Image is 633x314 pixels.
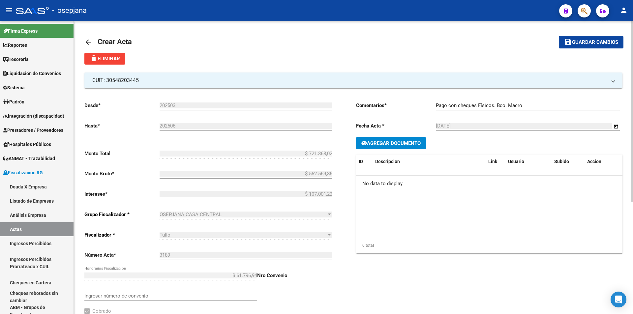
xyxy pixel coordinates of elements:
[3,42,27,49] span: Reportes
[488,159,497,164] span: Link
[3,56,29,63] span: Tesorería
[356,122,436,129] p: Fecha Acta *
[3,84,25,91] span: Sistema
[84,38,92,46] mat-icon: arrow_back
[356,237,622,254] div: 0 total
[3,70,61,77] span: Liquidación de Convenios
[3,127,63,134] span: Prestadores / Proveedores
[90,56,120,62] span: Eliminar
[98,38,132,46] span: Crear Acta
[505,155,552,169] datatable-header-cell: Usuario
[552,155,585,169] datatable-header-cell: Subido
[620,6,628,14] mat-icon: person
[5,6,13,14] mat-icon: menu
[356,102,436,109] p: Comentarios
[160,212,222,217] span: OSEPJANA CASA CENTRAL
[160,232,170,238] span: Tulio
[257,272,332,279] p: Nro Convenio
[3,27,38,35] span: Firma Express
[3,169,43,176] span: Fiscalización RG
[84,150,160,157] p: Monto Total
[3,141,51,148] span: Hospitales Públicos
[3,98,24,105] span: Padrón
[611,292,626,307] div: Open Intercom Messenger
[84,231,160,239] p: Fiscalizador *
[84,170,160,177] p: Monto Bruto
[356,176,622,192] div: No data to display
[84,72,622,88] mat-expansion-panel-header: CUIT: 30548203445
[367,140,421,146] span: Agregar Documento
[84,211,160,218] p: Grupo Fiscalizador *
[554,159,569,164] span: Subido
[84,102,160,109] p: Desde
[375,159,400,164] span: Descripcion
[84,122,160,129] p: Hasta
[359,159,363,164] span: ID
[356,155,373,169] datatable-header-cell: ID
[356,137,426,149] button: Agregar Documento
[373,155,486,169] datatable-header-cell: Descripcion
[572,40,618,45] span: Guardar cambios
[564,38,572,46] mat-icon: save
[587,159,601,164] span: Accion
[559,36,623,48] button: Guardar cambios
[585,155,618,169] datatable-header-cell: Accion
[486,155,505,169] datatable-header-cell: Link
[84,251,160,259] p: Número Acta
[84,190,160,198] p: Intereses
[92,77,607,84] mat-panel-title: CUIT: 30548203445
[3,155,55,162] span: ANMAT - Trazabilidad
[84,53,125,65] button: Eliminar
[52,3,87,18] span: - osepjana
[508,159,524,164] span: Usuario
[3,112,64,120] span: Integración (discapacidad)
[90,54,98,62] mat-icon: delete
